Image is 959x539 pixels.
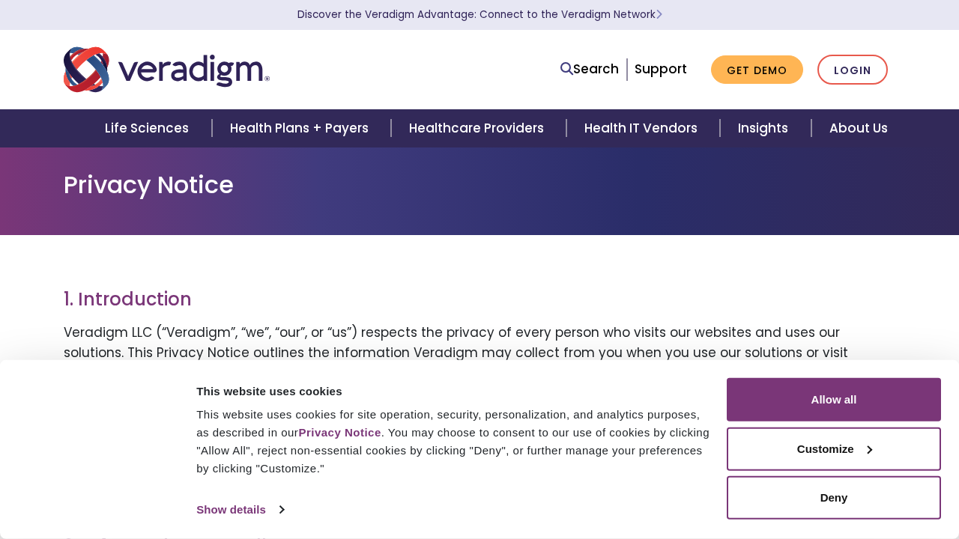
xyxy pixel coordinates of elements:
[196,382,710,400] div: This website uses cookies
[196,406,710,478] div: This website uses cookies for site operation, security, personalization, and analytics purposes, ...
[298,426,381,439] a: Privacy Notice
[817,55,888,85] a: Login
[711,55,803,85] a: Get Demo
[560,59,619,79] a: Search
[727,427,941,470] button: Customize
[64,323,895,424] p: Veradigm LLC (“Veradigm”, “we”, “our”, or “us”) respects the privacy of every person who visits o...
[87,109,211,147] a: Life Sciences
[64,45,270,94] img: Veradigm logo
[720,109,811,147] a: Insights
[297,7,662,22] a: Discover the Veradigm Advantage: Connect to the Veradigm NetworkLearn More
[656,7,662,22] span: Learn More
[212,109,391,147] a: Health Plans + Payers
[64,171,895,199] h1: Privacy Notice
[811,109,906,147] a: About Us
[635,60,687,78] a: Support
[64,289,895,311] h3: 1. Introduction
[727,476,941,520] button: Deny
[391,109,566,147] a: Healthcare Providers
[196,499,283,521] a: Show details
[566,109,720,147] a: Health IT Vendors
[727,378,941,421] button: Allow all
